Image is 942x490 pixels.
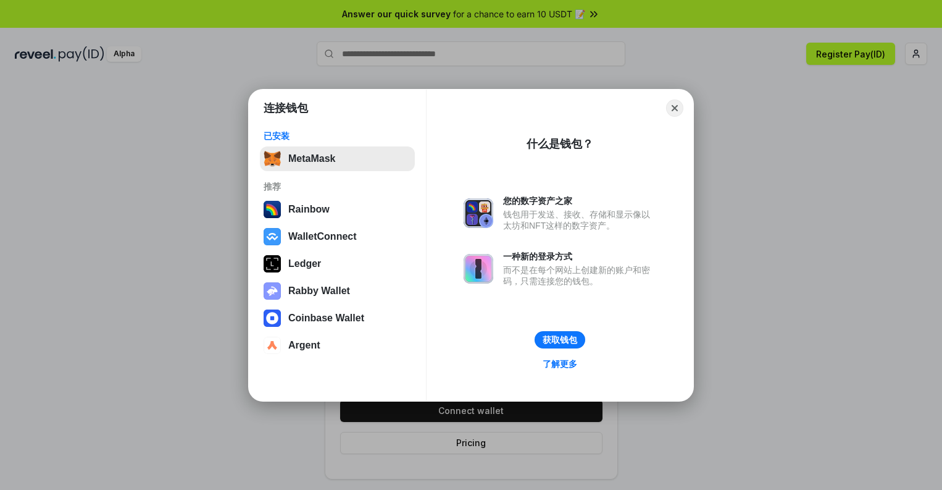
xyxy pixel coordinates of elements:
div: 而不是在每个网站上创建新的账户和密码，只需连接您的钱包。 [503,264,656,287]
div: Ledger [288,258,321,269]
div: Argent [288,340,320,351]
button: 获取钱包 [535,331,585,348]
div: 什么是钱包？ [527,137,593,151]
button: Rabby Wallet [260,279,415,303]
img: svg+xml,%3Csvg%20xmlns%3D%22http%3A%2F%2Fwww.w3.org%2F2000%2Fsvg%22%20fill%3D%22none%22%20viewBox... [464,254,493,284]
div: 已安装 [264,130,411,142]
img: svg+xml,%3Csvg%20width%3D%2228%22%20height%3D%2228%22%20viewBox%3D%220%200%2028%2028%22%20fill%3D... [264,228,281,245]
button: WalletConnect [260,224,415,249]
div: 获取钱包 [543,334,577,345]
div: 钱包用于发送、接收、存储和显示像以太坊和NFT这样的数字资产。 [503,209,656,231]
button: Argent [260,333,415,358]
div: 一种新的登录方式 [503,251,656,262]
button: Close [666,99,683,117]
h1: 连接钱包 [264,101,308,116]
img: svg+xml,%3Csvg%20xmlns%3D%22http%3A%2F%2Fwww.w3.org%2F2000%2Fsvg%22%20width%3D%2228%22%20height%3... [264,255,281,272]
div: Rabby Wallet [288,285,350,297]
a: 了解更多 [535,356,585,372]
div: 推荐 [264,181,411,192]
button: Coinbase Wallet [260,306,415,331]
div: 您的数字资产之家 [503,195,656,206]
div: Rainbow [288,204,330,215]
button: Ledger [260,251,415,276]
button: MetaMask [260,146,415,171]
div: WalletConnect [288,231,357,242]
img: svg+xml,%3Csvg%20fill%3D%22none%22%20height%3D%2233%22%20viewBox%3D%220%200%2035%2033%22%20width%... [264,150,281,167]
img: svg+xml,%3Csvg%20width%3D%22120%22%20height%3D%22120%22%20viewBox%3D%220%200%20120%20120%22%20fil... [264,201,281,218]
button: Rainbow [260,197,415,222]
div: MetaMask [288,153,335,164]
div: 了解更多 [543,358,577,370]
img: svg+xml,%3Csvg%20xmlns%3D%22http%3A%2F%2Fwww.w3.org%2F2000%2Fsvg%22%20fill%3D%22none%22%20viewBox... [464,198,493,228]
img: svg+xml,%3Csvg%20width%3D%2228%22%20height%3D%2228%22%20viewBox%3D%220%200%2028%2028%22%20fill%3D... [264,337,281,354]
img: svg+xml,%3Csvg%20width%3D%2228%22%20height%3D%2228%22%20viewBox%3D%220%200%2028%2028%22%20fill%3D... [264,310,281,327]
div: Coinbase Wallet [288,313,364,324]
img: svg+xml,%3Csvg%20xmlns%3D%22http%3A%2F%2Fwww.w3.org%2F2000%2Fsvg%22%20fill%3D%22none%22%20viewBox... [264,282,281,300]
